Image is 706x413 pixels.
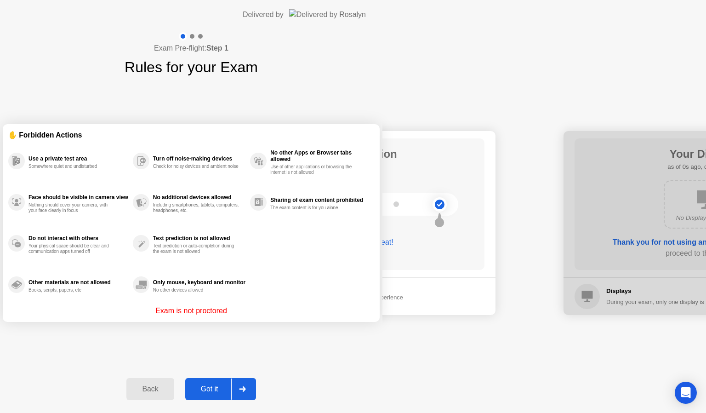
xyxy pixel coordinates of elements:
div: Check for noisy devices and ambient noise [153,164,240,169]
div: Sharing of exam content prohibited [270,197,370,203]
div: No additional devices allowed [153,194,245,201]
div: Turn off noise-making devices [153,155,245,162]
h1: Rules for your Exam [125,56,258,78]
div: Your physical space should be clear and communication apps turned off [28,243,115,254]
div: The exam content is for you alone [270,205,357,211]
div: Use a private test area [28,155,128,162]
div: Text prediction or auto-completion during the exam is not allowed [153,243,240,254]
div: Delivered by [243,9,284,20]
div: Nothing should cover your camera, with your face clearly in focus [28,202,115,213]
button: Got it [185,378,256,400]
p: Exam is not proctored [155,305,227,316]
div: Face should be visible in camera view [28,194,128,201]
div: Other materials are not allowed [28,279,128,286]
div: Got it [188,385,231,393]
div: ✋ Forbidden Actions [8,130,374,140]
div: Do not interact with others [28,235,128,241]
div: Text prediction is not allowed [153,235,245,241]
img: Delivered by Rosalyn [289,9,366,20]
div: Books, scripts, papers, etc [28,287,115,293]
div: Only mouse, keyboard and monitor [153,279,245,286]
button: Back [126,378,174,400]
div: No other devices allowed [153,287,240,293]
div: Back [129,385,171,393]
div: No other Apps or Browser tabs allowed [270,149,370,162]
div: Use of other applications or browsing the internet is not allowed [270,164,357,175]
div: Including smartphones, tablets, computers, headphones, etc. [153,202,240,213]
b: Step 1 [206,44,228,52]
div: Somewhere quiet and undisturbed [28,164,115,169]
div: Open Intercom Messenger [675,382,697,404]
h4: Exam Pre-flight: [154,43,228,54]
